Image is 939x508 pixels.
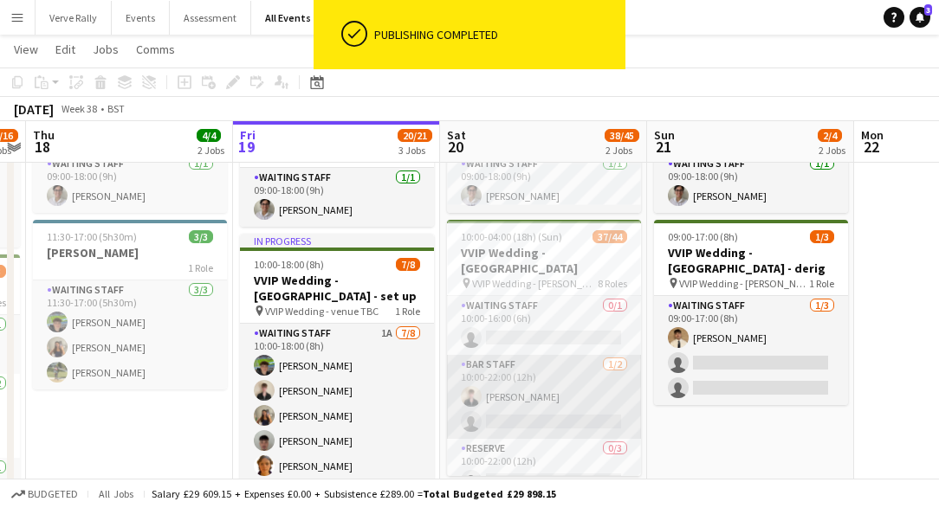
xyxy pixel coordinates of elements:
[254,258,324,271] span: 10:00-18:00 (8h)
[33,280,227,389] app-card-role: Waiting Staff3/311:30-17:00 (5h30m)[PERSON_NAME][PERSON_NAME][PERSON_NAME]
[605,144,638,157] div: 2 Jobs
[36,1,112,35] button: Verve Rally
[679,277,809,290] span: VVIP Wedding - [PERSON_NAME][GEOGRAPHIC_DATA][PERSON_NAME]
[654,296,848,405] app-card-role: Waiting Staff1/309:00-17:00 (8h)[PERSON_NAME]
[654,127,675,143] span: Sun
[240,273,434,304] h3: VVIP Wedding - [GEOGRAPHIC_DATA] - set up
[129,38,182,61] a: Comms
[93,42,119,57] span: Jobs
[651,137,675,157] span: 21
[858,137,884,157] span: 22
[240,234,434,248] div: In progress
[49,38,82,61] a: Edit
[396,258,420,271] span: 7/8
[57,102,100,115] span: Week 38
[86,38,126,61] a: Jobs
[861,127,884,143] span: Mon
[447,355,641,439] app-card-role: Bar Staff1/210:00-22:00 (12h)[PERSON_NAME]
[251,1,326,35] button: All Events
[472,277,598,290] span: VVIP Wedding - [PERSON_NAME][GEOGRAPHIC_DATA][PERSON_NAME]
[809,277,834,290] span: 1 Role
[423,487,556,500] span: Total Budgeted £29 898.15
[30,137,55,157] span: 18
[9,485,81,504] button: Budgeted
[444,137,466,157] span: 20
[152,487,556,500] div: Salary £29 609.15 + Expenses £0.00 + Subsistence £289.00 =
[136,42,175,57] span: Comms
[819,144,845,157] div: 2 Jobs
[818,129,842,142] span: 2/4
[33,220,227,389] app-job-card: 11:30-17:00 (5h30m)3/3[PERSON_NAME]1 RoleWaiting Staff3/311:30-17:00 (5h30m)[PERSON_NAME][PERSON_...
[265,305,379,318] span: VVIP Wedding - venue TBC
[654,245,848,276] h3: VVIP Wedding - [GEOGRAPHIC_DATA] - derig
[447,127,466,143] span: Sat
[33,154,227,213] app-card-role: Waiting Staff1/109:00-18:00 (9h)[PERSON_NAME]
[668,230,738,243] span: 09:00-17:00 (8h)
[197,129,221,142] span: 4/4
[188,261,213,274] span: 1 Role
[33,127,55,143] span: Thu
[28,488,78,500] span: Budgeted
[598,277,627,290] span: 8 Roles
[170,1,251,35] button: Assessment
[810,230,834,243] span: 1/3
[14,100,54,118] div: [DATE]
[95,487,137,500] span: All jobs
[654,220,848,405] app-job-card: 09:00-17:00 (8h)1/3VVIP Wedding - [GEOGRAPHIC_DATA] - derig VVIP Wedding - [PERSON_NAME][GEOGRAPH...
[107,102,125,115] div: BST
[605,129,639,142] span: 38/45
[7,38,45,61] a: View
[398,129,432,142] span: 20/21
[447,296,641,355] app-card-role: Waiting Staff0/110:00-16:00 (6h)
[112,1,170,35] button: Events
[240,234,434,490] app-job-card: In progress10:00-18:00 (8h)7/8VVIP Wedding - [GEOGRAPHIC_DATA] - set up VVIP Wedding - venue TBC1...
[910,7,930,28] a: 3
[240,127,256,143] span: Fri
[395,305,420,318] span: 1 Role
[461,230,562,243] span: 10:00-04:00 (18h) (Sun)
[198,144,224,157] div: 2 Jobs
[55,42,75,57] span: Edit
[240,168,434,227] app-card-role: Waiting Staff1/109:00-18:00 (9h)[PERSON_NAME]
[447,245,641,276] h3: VVIP Wedding - [GEOGRAPHIC_DATA]
[398,144,431,157] div: 3 Jobs
[47,230,137,243] span: 11:30-17:00 (5h30m)
[33,245,227,260] h3: [PERSON_NAME]
[237,137,256,157] span: 19
[189,230,213,243] span: 3/3
[447,220,641,476] app-job-card: 10:00-04:00 (18h) (Sun)37/44VVIP Wedding - [GEOGRAPHIC_DATA] VVIP Wedding - [PERSON_NAME][GEOGRAP...
[374,27,618,42] div: Publishing completed
[654,154,848,213] app-card-role: Waiting Staff1/109:00-18:00 (9h)[PERSON_NAME]
[447,154,641,213] app-card-role: Waiting Staff1/109:00-18:00 (9h)[PERSON_NAME]
[924,4,932,16] span: 3
[14,42,38,57] span: View
[593,230,627,243] span: 37/44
